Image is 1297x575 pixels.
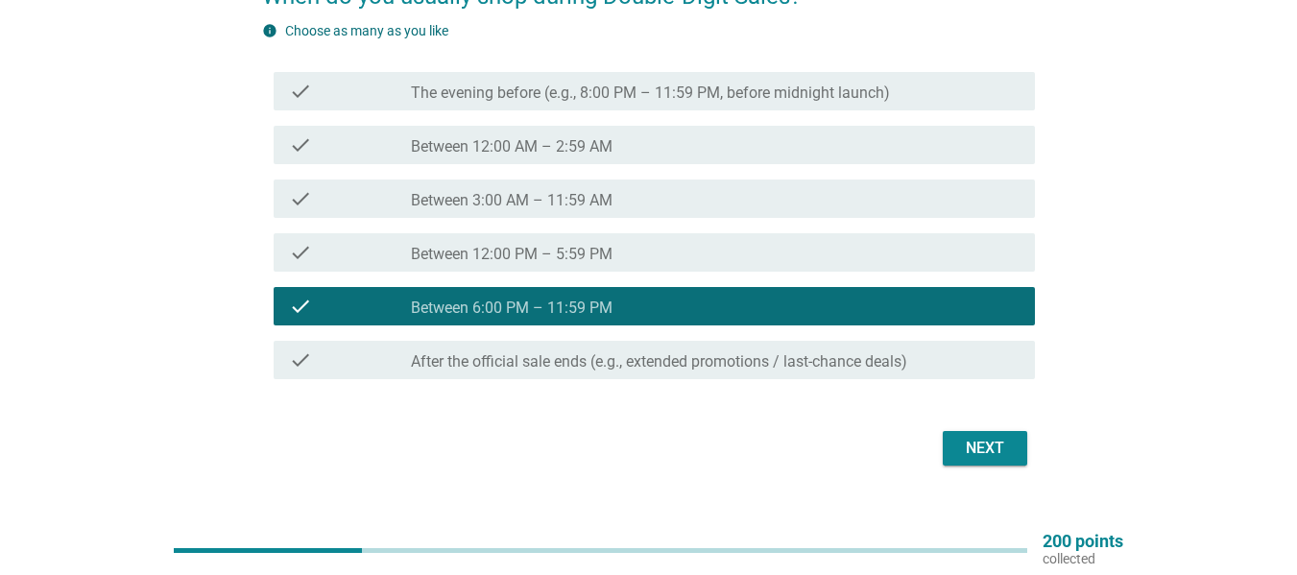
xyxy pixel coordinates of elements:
[1043,533,1123,550] p: 200 points
[958,437,1012,460] div: Next
[411,191,612,210] label: Between 3:00 AM – 11:59 AM
[285,23,448,38] label: Choose as many as you like
[289,187,312,210] i: check
[1043,550,1123,567] p: collected
[411,245,612,264] label: Between 12:00 PM – 5:59 PM
[411,84,890,103] label: The evening before (e.g., 8:00 PM – 11:59 PM, before midnight launch)
[289,133,312,156] i: check
[411,299,612,318] label: Between 6:00 PM – 11:59 PM
[289,295,312,318] i: check
[411,352,907,371] label: After the official sale ends (e.g., extended promotions / last-chance deals)
[289,241,312,264] i: check
[411,137,612,156] label: Between 12:00 AM – 2:59 AM
[289,80,312,103] i: check
[262,23,277,38] i: info
[289,348,312,371] i: check
[943,431,1027,466] button: Next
